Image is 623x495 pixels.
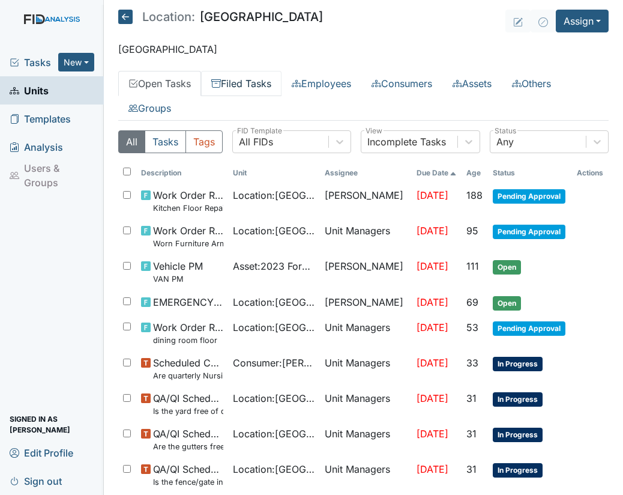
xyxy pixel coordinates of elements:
[556,10,609,32] button: Assign
[493,321,565,336] span: Pending Approval
[320,254,412,290] td: [PERSON_NAME]
[493,225,565,239] span: Pending Approval
[320,386,412,422] td: Unit Managers
[233,391,315,405] span: Location : [GEOGRAPHIC_DATA]
[466,225,478,237] span: 95
[417,189,448,201] span: [DATE]
[153,295,223,309] span: EMERGENCY Work Order
[367,135,446,149] div: Incomplete Tasks
[233,259,315,273] span: Asset : 2023 Ford 31628
[233,223,315,238] span: Location : [GEOGRAPHIC_DATA]
[153,441,223,452] small: Are the gutters free of debris?
[118,42,609,56] p: [GEOGRAPHIC_DATA]
[493,260,521,275] span: Open
[142,11,195,23] span: Location:
[493,189,565,204] span: Pending Approval
[320,219,412,254] td: Unit Managers
[233,320,315,335] span: Location : [GEOGRAPHIC_DATA]
[233,427,315,441] span: Location : [GEOGRAPHIC_DATA]
[153,202,223,214] small: Kitchen Floor Repair
[233,188,315,202] span: Location : [GEOGRAPHIC_DATA]
[153,356,223,381] span: Scheduled Consumer Chart Review Are quarterly Nursing Progress Notes/Visual Assessments completed...
[417,260,448,272] span: [DATE]
[496,135,514,149] div: Any
[153,391,223,417] span: QA/QI Scheduled Inspection Is the yard free of debris?
[361,71,442,96] a: Consumers
[417,225,448,237] span: [DATE]
[118,71,201,96] a: Open Tasks
[320,457,412,493] td: Unit Managers
[201,71,281,96] a: Filed Tasks
[281,71,361,96] a: Employees
[320,351,412,386] td: Unit Managers
[466,189,483,201] span: 188
[466,357,478,369] span: 33
[320,183,412,219] td: [PERSON_NAME]
[320,290,412,315] td: [PERSON_NAME]
[417,296,448,308] span: [DATE]
[320,315,412,351] td: Unit Managers
[466,260,479,272] span: 111
[417,357,448,369] span: [DATE]
[320,422,412,457] td: Unit Managers
[10,81,49,100] span: Units
[153,238,223,249] small: Worn Furniture Arms & Cushion
[118,130,223,153] div: Type filter
[320,163,412,183] th: Assignee
[493,428,543,442] span: In Progress
[153,370,223,381] small: Are quarterly Nursing Progress Notes/Visual Assessments completed by the end of the month followi...
[10,138,63,156] span: Analysis
[153,320,223,346] span: Work Order Routine dining room floor
[239,135,273,149] div: All FIDs
[153,427,223,452] span: QA/QI Scheduled Inspection Are the gutters free of debris?
[466,321,478,333] span: 53
[123,168,131,175] input: Toggle All Rows Selected
[10,55,58,70] a: Tasks
[417,463,448,475] span: [DATE]
[233,462,315,476] span: Location : [GEOGRAPHIC_DATA]
[153,188,223,214] span: Work Order Routine Kitchen Floor Repair
[466,392,477,404] span: 31
[493,357,543,371] span: In Progress
[10,472,62,490] span: Sign out
[118,130,145,153] button: All
[118,96,181,121] a: Groups
[417,321,448,333] span: [DATE]
[462,163,488,183] th: Toggle SortBy
[153,462,223,488] span: QA/QI Scheduled Inspection Is the fence/gate in proper working condition?
[488,163,572,183] th: Toggle SortBy
[493,296,521,311] span: Open
[153,476,223,488] small: Is the fence/gate in proper working condition?
[136,163,228,183] th: Toggle SortBy
[153,273,203,285] small: VAN PM
[228,163,320,183] th: Toggle SortBy
[153,223,223,249] span: Work Order Routine Worn Furniture Arms & Cushion
[466,428,477,440] span: 31
[493,392,543,407] span: In Progress
[153,259,203,285] span: Vehicle PM VAN PM
[10,415,94,434] span: Signed in as [PERSON_NAME]
[118,10,323,24] h5: [GEOGRAPHIC_DATA]
[10,109,71,128] span: Templates
[502,71,561,96] a: Others
[145,130,186,153] button: Tasks
[412,163,462,183] th: Toggle SortBy
[493,463,543,478] span: In Progress
[417,428,448,440] span: [DATE]
[572,163,609,183] th: Actions
[233,356,315,370] span: Consumer : [PERSON_NAME]
[466,296,478,308] span: 69
[153,335,223,346] small: dining room floor
[417,392,448,404] span: [DATE]
[442,71,502,96] a: Assets
[466,463,477,475] span: 31
[185,130,223,153] button: Tags
[10,443,73,462] span: Edit Profile
[58,53,94,71] button: New
[233,295,315,309] span: Location : [GEOGRAPHIC_DATA]
[153,405,223,417] small: Is the yard free of debris?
